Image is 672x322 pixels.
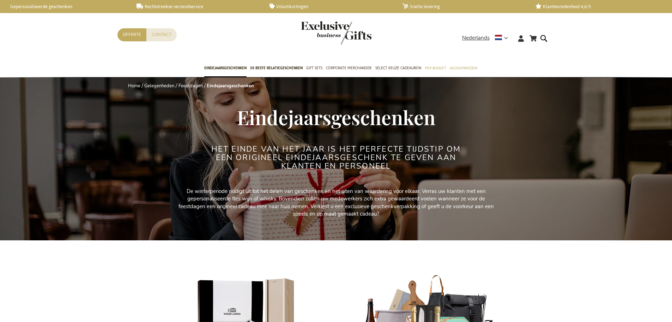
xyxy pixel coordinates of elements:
h2: Het einde van het jaar is het perfecte tijdstip om een origineel eindejaarsgeschenk te geven aan ... [204,145,468,171]
span: 50 beste relatiegeschenken [250,64,303,72]
span: Gelegenheden [449,64,477,72]
div: Nederlands [462,34,513,42]
span: Per Budget [425,64,446,72]
a: store logo [301,21,336,45]
img: Exclusive Business gifts logo [301,21,371,45]
span: Gift Sets [306,64,322,72]
a: Gelegenheden [144,83,174,89]
span: Nederlands [462,34,490,42]
a: Home [128,83,140,89]
a: Snelle levering [402,4,524,10]
p: De winterperiode nodigt uit tot het delen van geschenken en het uiten van waardering voor elkaar.... [177,188,495,218]
span: Eindejaarsgeschenken [204,64,247,72]
a: Contact [146,28,177,41]
span: Eindejaarsgeschenken [237,104,435,130]
span: Corporate Merchandise [326,64,372,72]
a: Gepersonaliseerde geschenken [4,4,125,10]
a: Feestdagen [178,83,203,89]
strong: Eindejaarsgeschenken [207,83,254,89]
a: Klanttevredenheid 4,6/5 [535,4,657,10]
a: Volumkortingen [270,4,391,10]
span: Select Keuze Cadeaubon [375,64,421,72]
a: Offerte [117,28,146,41]
a: Rechtstreekse verzendservice [137,4,258,10]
